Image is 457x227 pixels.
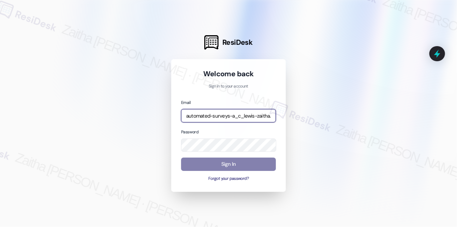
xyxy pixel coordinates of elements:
input: name@example.com [181,109,276,122]
span: ResiDesk [222,38,253,47]
h1: Welcome back [181,69,276,79]
button: Forgot your password? [181,176,276,182]
button: Sign In [181,158,276,171]
img: ResiDesk Logo [204,35,219,50]
p: Sign in to your account [181,83,276,90]
label: Password [181,129,198,135]
label: Email [181,100,191,105]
